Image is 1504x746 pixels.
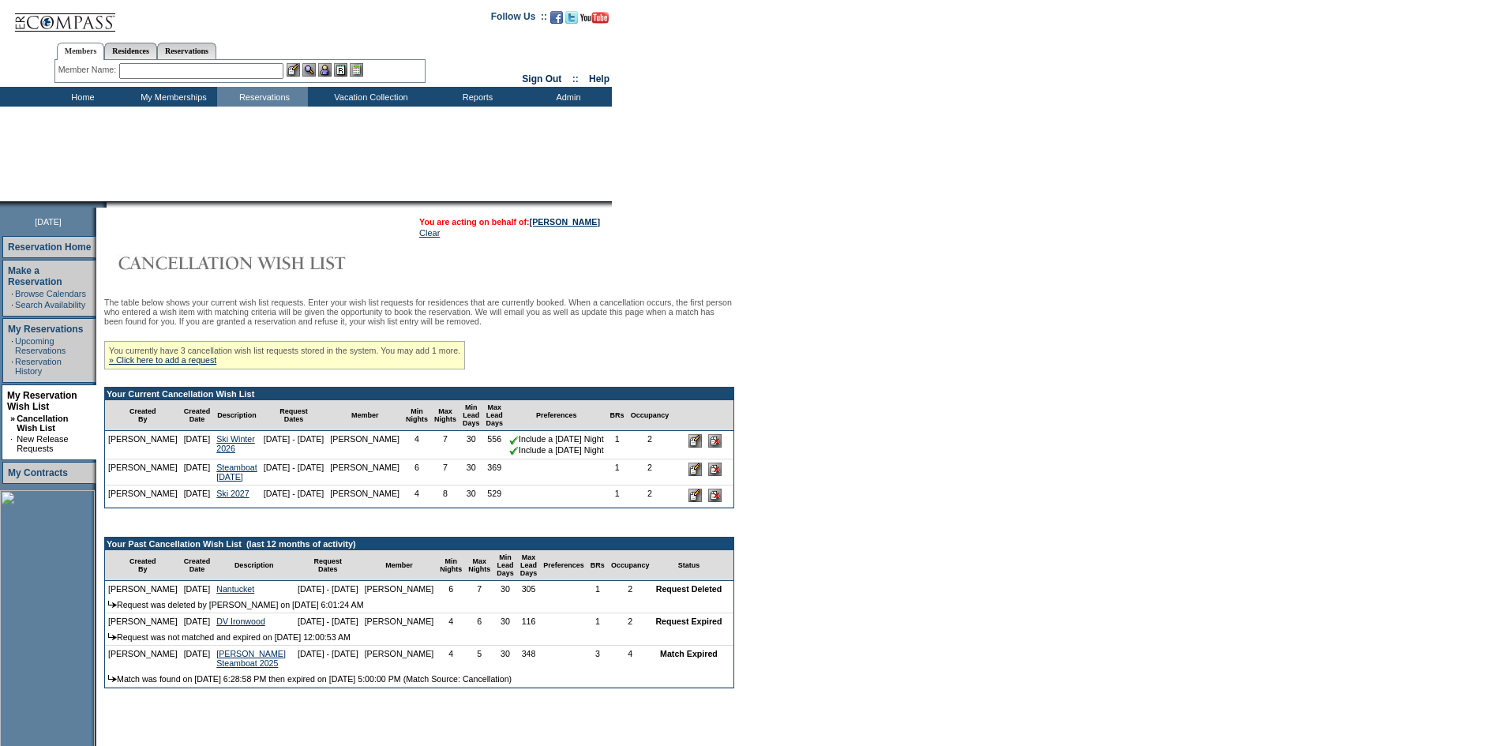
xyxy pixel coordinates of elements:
[181,459,214,485] td: [DATE]
[216,434,255,453] a: Ski Winter 2026
[628,431,673,459] td: 2
[493,646,517,671] td: 30
[327,459,403,485] td: [PERSON_NAME]
[655,617,722,626] nobr: Request Expired
[688,463,702,476] input: Edit this Request
[587,613,608,629] td: 1
[482,485,506,508] td: 529
[105,550,181,581] td: Created By
[11,289,13,298] td: ·
[11,336,13,355] td: ·
[57,43,105,60] a: Members
[540,550,587,581] td: Preferences
[58,63,119,77] div: Member Name:
[459,485,483,508] td: 30
[101,201,107,208] img: promoShadowLeftCorner.gif
[431,431,459,459] td: 7
[362,581,437,597] td: [PERSON_NAME]
[17,434,68,453] a: New Release Requests
[105,400,181,431] td: Created By
[216,584,254,594] a: Nantucket
[294,550,362,581] td: Request Dates
[15,336,66,355] a: Upcoming Reservations
[105,646,181,671] td: [PERSON_NAME]
[608,581,653,597] td: 2
[459,431,483,459] td: 30
[688,489,702,502] input: Edit this Request
[509,436,519,445] img: chkSmaller.gif
[688,434,702,448] input: Edit this Request
[157,43,216,59] a: Reservations
[298,584,358,594] nobr: [DATE] - [DATE]
[431,400,459,431] td: Max Nights
[287,63,300,77] img: b_edit.gif
[517,581,541,597] td: 305
[607,431,628,459] td: 1
[7,390,77,412] a: My Reservation Wish List
[493,613,517,629] td: 30
[181,485,214,508] td: [DATE]
[419,217,600,227] span: You are acting on behalf of:
[362,646,437,671] td: [PERSON_NAME]
[217,87,308,107] td: Reservations
[181,613,214,629] td: [DATE]
[8,324,83,335] a: My Reservations
[302,63,316,77] img: View
[15,289,86,298] a: Browse Calendars
[10,434,15,453] td: ·
[105,431,181,459] td: [PERSON_NAME]
[36,87,126,107] td: Home
[334,63,347,77] img: Reservations
[104,43,157,59] a: Residences
[264,463,324,472] nobr: [DATE] - [DATE]
[628,459,673,485] td: 2
[216,463,257,482] a: Steamboat [DATE]
[298,617,358,626] nobr: [DATE] - [DATE]
[105,538,733,550] td: Your Past Cancellation Wish List (last 12 months of activity)
[8,242,91,253] a: Reservation Home
[105,629,733,646] td: Request was not matched and expired on [DATE] 12:00:53 AM
[104,247,420,279] img: Cancellation Wish List
[521,87,612,107] td: Admin
[104,298,734,707] div: The table below shows your current wish list requests. Enter your wish list requests for residenc...
[216,617,265,626] a: DV Ironwood
[465,646,493,671] td: 5
[437,581,465,597] td: 6
[437,613,465,629] td: 4
[105,613,181,629] td: [PERSON_NAME]
[35,217,62,227] span: [DATE]
[506,400,607,431] td: Preferences
[565,11,578,24] img: Follow us on Twitter
[419,228,440,238] a: Clear
[708,489,722,502] input: Delete this Request
[105,485,181,508] td: [PERSON_NAME]
[362,613,437,629] td: [PERSON_NAME]
[213,400,261,431] td: Description
[15,300,85,309] a: Search Availability
[17,414,68,433] a: Cancellation Wish List
[580,16,609,25] a: Subscribe to our YouTube Channel
[493,581,517,597] td: 30
[10,414,15,423] b: »
[550,11,563,24] img: Become our fan on Facebook
[181,550,214,581] td: Created Date
[493,550,517,581] td: Min Lead Days
[522,73,561,84] a: Sign Out
[491,9,547,28] td: Follow Us ::
[437,550,465,581] td: Min Nights
[656,584,722,594] nobr: Request Deleted
[430,87,521,107] td: Reports
[517,613,541,629] td: 116
[550,16,563,25] a: Become our fan on Facebook
[565,16,578,25] a: Follow us on Twitter
[465,550,493,581] td: Max Nights
[105,459,181,485] td: [PERSON_NAME]
[261,400,328,431] td: Request Dates
[362,550,437,581] td: Member
[108,633,117,640] img: arrow.gif
[264,434,324,444] nobr: [DATE] - [DATE]
[608,550,653,581] td: Occupancy
[350,63,363,77] img: b_calculator.gif
[482,431,506,459] td: 556
[126,87,217,107] td: My Memberships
